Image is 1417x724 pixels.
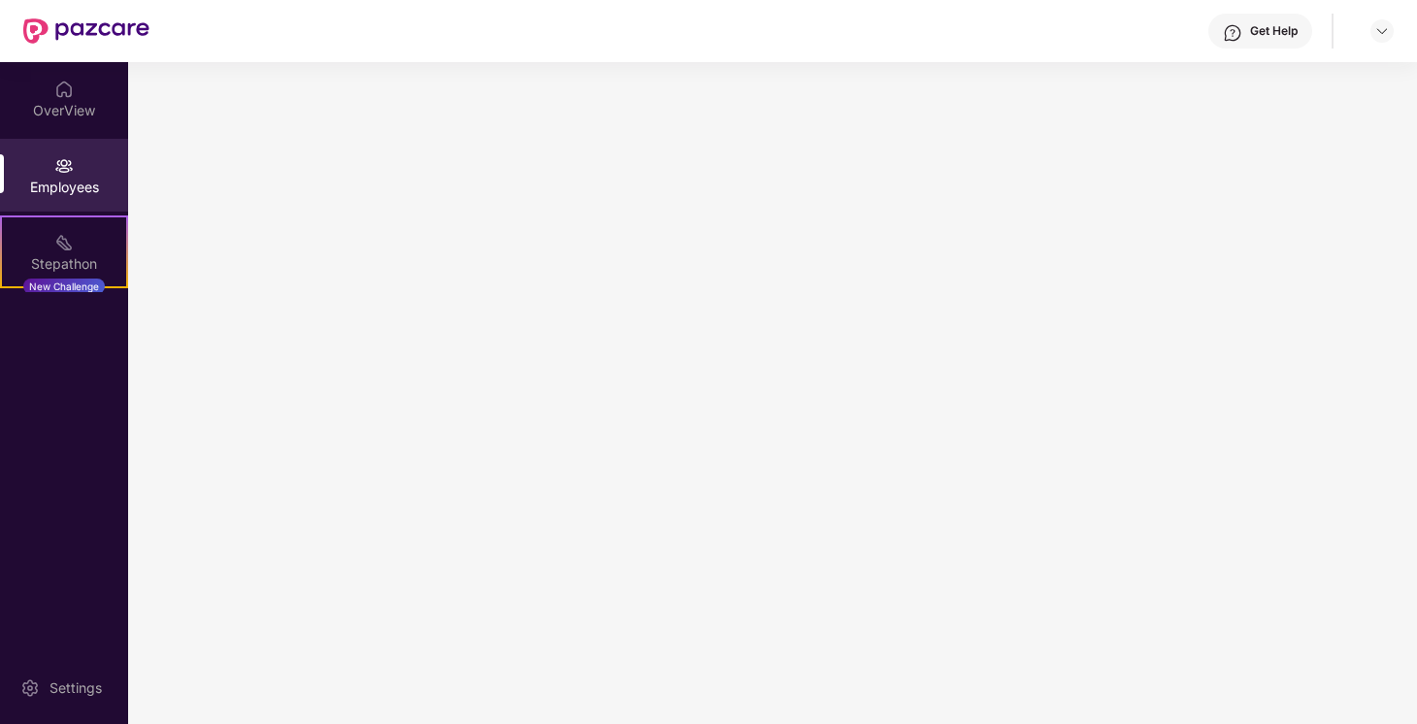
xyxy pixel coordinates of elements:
img: svg+xml;base64,PHN2ZyBpZD0iSGVscC0zMngzMiIgeG1sbnM9Imh0dHA6Ly93d3cudzMub3JnLzIwMDAvc3ZnIiB3aWR0aD... [1223,23,1242,43]
img: svg+xml;base64,PHN2ZyBpZD0iRW1wbG95ZWVzIiB4bWxucz0iaHR0cDovL3d3dy53My5vcmcvMjAwMC9zdmciIHdpZHRoPS... [54,156,74,176]
div: Stepathon [2,254,126,274]
div: Settings [44,678,108,698]
img: svg+xml;base64,PHN2ZyB4bWxucz0iaHR0cDovL3d3dy53My5vcmcvMjAwMC9zdmciIHdpZHRoPSIyMSIgaGVpZ2h0PSIyMC... [54,233,74,252]
img: svg+xml;base64,PHN2ZyBpZD0iSG9tZSIgeG1sbnM9Imh0dHA6Ly93d3cudzMub3JnLzIwMDAvc3ZnIiB3aWR0aD0iMjAiIG... [54,80,74,99]
img: svg+xml;base64,PHN2ZyBpZD0iU2V0dGluZy0yMHgyMCIgeG1sbnM9Imh0dHA6Ly93d3cudzMub3JnLzIwMDAvc3ZnIiB3aW... [20,678,40,698]
div: New Challenge [23,279,105,294]
div: Get Help [1250,23,1298,39]
img: svg+xml;base64,PHN2ZyBpZD0iRHJvcGRvd24tMzJ4MzIiIHhtbG5zPSJodHRwOi8vd3d3LnczLm9yZy8yMDAwL3N2ZyIgd2... [1374,23,1390,39]
img: New Pazcare Logo [23,18,149,44]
